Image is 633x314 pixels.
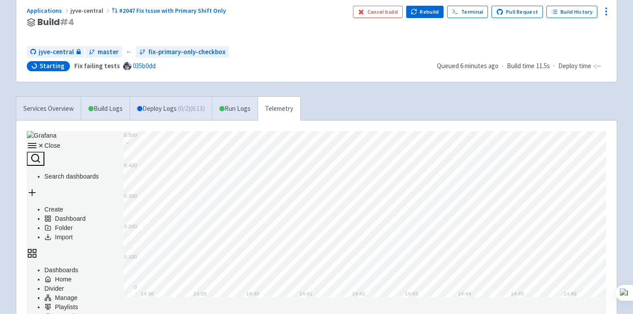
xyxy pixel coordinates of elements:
a: Folder [18,93,46,100]
a: Build Logs [81,97,130,121]
a: Divider [18,154,37,161]
button: Rebuild [406,6,444,18]
strong: Fix failing tests [74,62,120,70]
a: Terminal [447,6,488,18]
div: · · [437,61,606,71]
a: Dashboards [18,135,51,142]
a: Snapshots [18,182,58,189]
a: Playlists [18,172,51,179]
span: ( 0 / 2 ) (6:13) [178,104,205,114]
a: master [85,46,122,58]
a: Library panels [18,191,68,198]
a: Dashboard [18,84,59,91]
a: 035b0dd [133,62,156,70]
a: #2047 Fix Issue with Primary Shift Only [112,7,227,15]
a: Import [18,102,46,110]
span: jyve-central [39,47,74,57]
a: Deploy Logs (0/2)(6:13) [130,97,212,121]
span: Build time [507,61,535,71]
span: Queued [437,62,498,70]
a: jyve-central [27,46,84,58]
span: master [98,47,119,57]
span: -:-- [593,61,601,71]
span: Close [11,11,34,18]
span: ← [126,47,132,57]
a: Services Overview [16,97,81,121]
a: Create [18,75,36,82]
span: Build [37,17,74,27]
span: Search dashboards [18,42,72,49]
span: Starting [40,62,65,70]
span: fix-primary-only-checkbox [148,47,226,57]
span: 11.5s [536,61,550,71]
span: Deploy time [558,61,591,71]
a: Pull Request [491,6,543,18]
a: fix-primary-only-checkbox [136,46,229,58]
a: Telemetry [258,97,300,121]
span: jyve-central [70,7,112,15]
span: # 4 [60,16,74,28]
a: Applications [27,7,70,15]
button: Cancel build [353,6,403,18]
a: Home [18,145,45,152]
time: 6 minutes ago [460,62,498,70]
a: Manage [18,163,51,170]
a: Run Logs [212,97,258,121]
a: Build History [546,6,597,18]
